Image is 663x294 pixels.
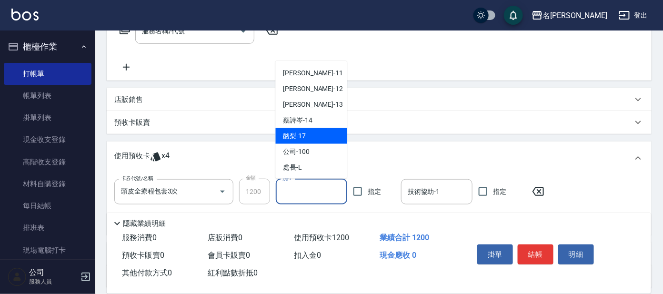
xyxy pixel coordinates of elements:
[4,173,91,195] a: 材料自購登錄
[477,244,513,264] button: 掛單
[615,7,652,24] button: 登出
[122,268,172,277] span: 其他付款方式 0
[282,175,291,182] label: 洗-1
[283,68,343,78] span: [PERSON_NAME] -11
[123,219,166,229] p: 隱藏業績明細
[114,151,150,165] p: 使用預收卡
[215,184,230,199] button: Open
[107,142,652,175] div: 使用預收卡x4
[4,217,91,239] a: 排班表
[107,111,652,134] div: 預收卡販賣
[283,131,306,141] span: 酪梨 -17
[380,233,430,242] span: 業績合計 1200
[114,95,143,105] p: 店販銷售
[4,151,91,173] a: 高階收支登錄
[11,9,39,20] img: Logo
[518,244,553,264] button: 結帳
[294,251,321,260] span: 扣入金 0
[4,85,91,107] a: 帳單列表
[122,233,157,242] span: 服務消費 0
[283,162,302,172] span: 處長 -L
[4,239,91,261] a: 現場電腦打卡
[114,118,150,128] p: 預收卡販賣
[283,84,343,94] span: [PERSON_NAME] -12
[4,129,91,151] a: 現金收支登錄
[121,175,153,182] label: 卡券代號/名稱
[283,115,313,125] span: 蔡詩岑 -14
[246,174,256,182] label: 金額
[29,277,78,286] p: 服務人員
[4,63,91,85] a: 打帳單
[368,187,381,197] span: 指定
[107,88,652,111] div: 店販銷售
[283,52,301,62] span: Ada -9
[208,251,251,260] span: 會員卡販賣 0
[208,268,258,277] span: 紅利點數折抵 0
[29,268,78,277] h5: 公司
[283,147,310,157] span: 公司 -100
[543,10,607,21] div: 名[PERSON_NAME]
[208,233,243,242] span: 店販消費 0
[122,251,164,260] span: 預收卡販賣 0
[283,100,343,110] span: [PERSON_NAME] -13
[294,233,349,242] span: 使用預收卡 1200
[493,187,506,197] span: 指定
[4,34,91,59] button: 櫃檯作業
[504,6,523,25] button: save
[236,24,251,39] button: Open
[8,267,27,286] img: Person
[558,244,594,264] button: 明細
[4,107,91,129] a: 掛單列表
[4,195,91,217] a: 每日結帳
[528,6,611,25] button: 名[PERSON_NAME]
[380,251,417,260] span: 現金應收 0
[161,151,170,165] span: x4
